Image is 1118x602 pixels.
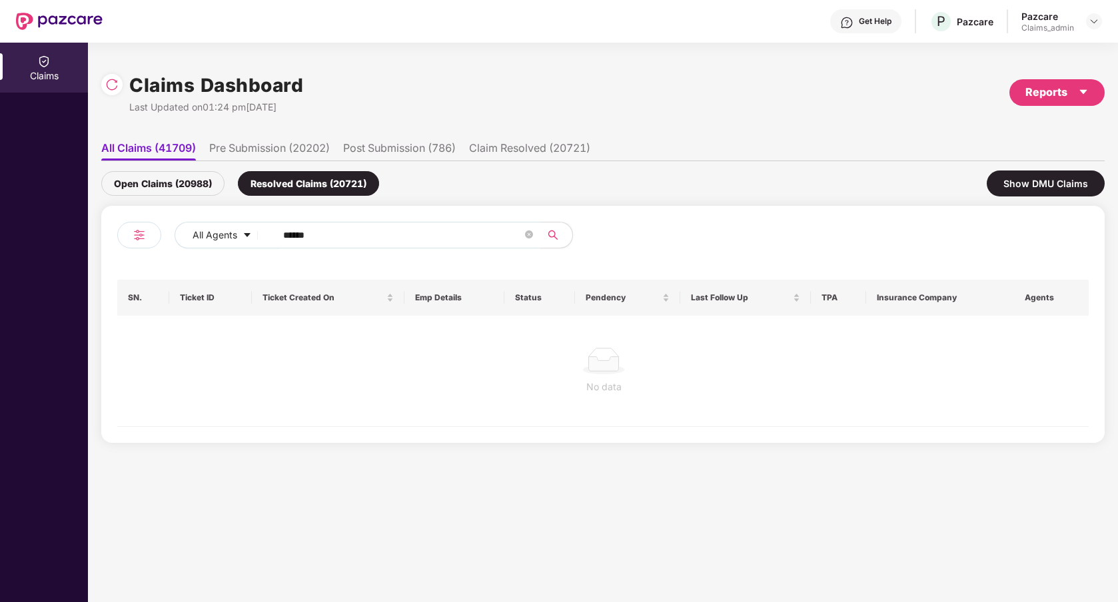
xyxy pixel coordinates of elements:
[1021,23,1074,33] div: Claims_admin
[525,229,533,242] span: close-circle
[1021,10,1074,23] div: Pazcare
[252,280,404,316] th: Ticket Created On
[101,141,196,160] li: All Claims (41709)
[209,141,330,160] li: Pre Submission (20202)
[129,100,303,115] div: Last Updated on 01:24 pm[DATE]
[957,15,993,28] div: Pazcare
[1089,16,1099,27] img: svg+xml;base64,PHN2ZyBpZD0iRHJvcGRvd24tMzJ4MzIiIHhtbG5zPSJodHRwOi8vd3d3LnczLm9yZy8yMDAwL3N2ZyIgd2...
[866,280,1015,316] th: Insurance Company
[1078,87,1089,97] span: caret-down
[680,280,811,316] th: Last Follow Up
[1025,84,1089,101] div: Reports
[840,16,853,29] img: svg+xml;base64,PHN2ZyBpZD0iSGVscC0zMngzMiIgeG1sbnM9Imh0dHA6Ly93d3cudzMub3JnLzIwMDAvc3ZnIiB3aWR0aD...
[105,78,119,91] img: svg+xml;base64,PHN2ZyBpZD0iUmVsb2FkLTMyeDMyIiB4bWxucz0iaHR0cDovL3d3dy53My5vcmcvMjAwMC9zdmciIHdpZH...
[238,171,379,196] div: Resolved Claims (20721)
[540,222,573,248] button: search
[586,292,660,303] span: Pendency
[987,170,1105,196] div: Show DMU Claims
[540,230,566,240] span: search
[811,280,866,316] th: TPA
[575,280,680,316] th: Pendency
[37,55,51,68] img: svg+xml;base64,PHN2ZyBpZD0iQ2xhaW0iIHhtbG5zPSJodHRwOi8vd3d3LnczLm9yZy8yMDAwL3N2ZyIgd2lkdGg9IjIwIi...
[504,280,575,316] th: Status
[193,228,237,242] span: All Agents
[101,171,225,196] div: Open Claims (20988)
[404,280,504,316] th: Emp Details
[129,71,303,100] h1: Claims Dashboard
[117,280,169,316] th: SN.
[243,230,252,241] span: caret-down
[469,141,590,160] li: Claim Resolved (20721)
[128,380,1079,394] div: No data
[691,292,790,303] span: Last Follow Up
[343,141,456,160] li: Post Submission (786)
[169,280,252,316] th: Ticket ID
[1014,280,1089,316] th: Agents
[525,230,533,238] span: close-circle
[175,222,280,248] button: All Agentscaret-down
[263,292,384,303] span: Ticket Created On
[16,13,103,30] img: New Pazcare Logo
[859,16,891,27] div: Get Help
[131,227,147,243] img: svg+xml;base64,PHN2ZyB4bWxucz0iaHR0cDovL3d3dy53My5vcmcvMjAwMC9zdmciIHdpZHRoPSIyNCIgaGVpZ2h0PSIyNC...
[937,13,945,29] span: P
